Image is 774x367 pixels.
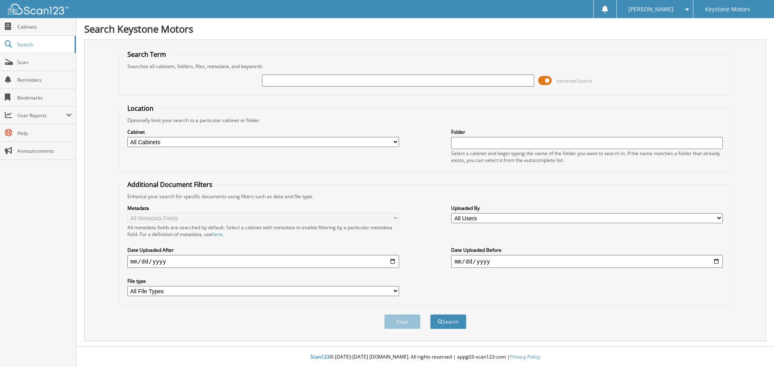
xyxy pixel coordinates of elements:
[123,50,170,59] legend: Search Term
[556,78,592,84] span: Advanced Search
[17,77,72,83] span: Reminders
[8,4,69,15] img: scan123-logo-white.svg
[451,255,723,268] input: end
[628,7,674,12] span: [PERSON_NAME]
[705,7,750,12] span: Keystone Motors
[127,129,399,135] label: Cabinet
[384,314,420,329] button: Clear
[17,23,72,30] span: Cabinets
[123,117,727,124] div: Optionally limit your search to a particular cabinet or folder
[123,193,727,200] div: Enhance your search for specific documents using filters such as date and file type.
[17,147,72,154] span: Announcements
[212,231,223,238] a: here
[17,41,71,48] span: Search
[451,129,723,135] label: Folder
[451,150,723,164] div: Select a cabinet and begin typing the name of the folder you want to search in. If the name match...
[430,314,466,329] button: Search
[123,104,158,113] legend: Location
[310,353,330,360] span: Scan123
[127,224,399,238] div: All metadata fields are searched by default. Select a cabinet with metadata to enable filtering b...
[17,59,72,66] span: Scan
[76,347,774,367] div: © [DATE]-[DATE] [DOMAIN_NAME]. All rights reserved | appg03-scan123-com |
[123,63,727,70] div: Searches all cabinets, folders, files, metadata, and keywords
[17,130,72,137] span: Help
[451,205,723,211] label: Uploaded By
[17,112,66,119] span: User Reports
[127,205,399,211] label: Metadata
[17,94,72,101] span: Bookmarks
[127,255,399,268] input: start
[734,328,774,367] iframe: Chat Widget
[123,180,216,189] legend: Additional Document Filters
[127,247,399,253] label: Date Uploaded After
[84,22,766,35] h1: Search Keystone Motors
[127,278,399,284] label: File type
[510,353,540,360] a: Privacy Policy
[451,247,723,253] label: Date Uploaded Before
